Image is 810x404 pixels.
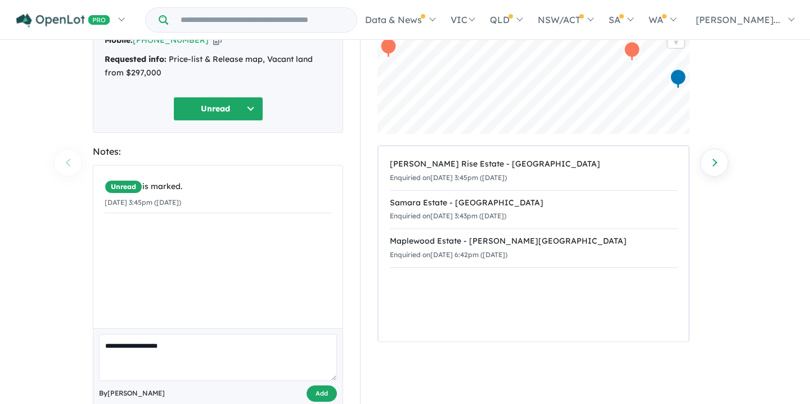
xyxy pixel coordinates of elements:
div: Map marker [670,69,687,89]
input: Try estate name, suburb, builder or developer [170,8,354,32]
div: Maplewood Estate - [PERSON_NAME][GEOGRAPHIC_DATA] [390,235,677,248]
button: Add [307,385,337,402]
div: [PERSON_NAME] Rise Estate - [GEOGRAPHIC_DATA] [390,158,677,171]
span: [PERSON_NAME]... [696,14,780,25]
span: By [PERSON_NAME] [99,388,165,399]
a: Samara Estate - [GEOGRAPHIC_DATA]Enquiried on[DATE] 3:43pm ([DATE]) [390,190,677,230]
strong: Mobile: [105,35,133,45]
a: [PHONE_NUMBER] [133,35,209,45]
button: Unread [173,97,263,121]
a: Maplewood Estate - [PERSON_NAME][GEOGRAPHIC_DATA]Enquiried on[DATE] 6:42pm ([DATE]) [390,228,677,268]
button: Copy [213,34,222,46]
small: Enquiried on [DATE] 6:42pm ([DATE]) [390,250,507,259]
a: [PERSON_NAME] Rise Estate - [GEOGRAPHIC_DATA]Enquiried on[DATE] 3:45pm ([DATE]) [390,152,677,191]
div: Map marker [624,41,641,62]
div: Samara Estate - [GEOGRAPHIC_DATA] [390,196,677,210]
div: is marked. [105,180,331,194]
span: Unread [105,180,142,194]
img: Openlot PRO Logo White [16,14,110,28]
div: Price-list & Release map, Vacant land from $297,000 [105,53,331,80]
div: Map marker [380,38,397,59]
div: Notes: [93,144,343,159]
small: Enquiried on [DATE] 3:45pm ([DATE]) [390,173,507,182]
small: [DATE] 3:45pm ([DATE]) [105,198,181,207]
strong: Requested info: [105,54,166,64]
small: Enquiried on [DATE] 3:43pm ([DATE]) [390,212,506,220]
